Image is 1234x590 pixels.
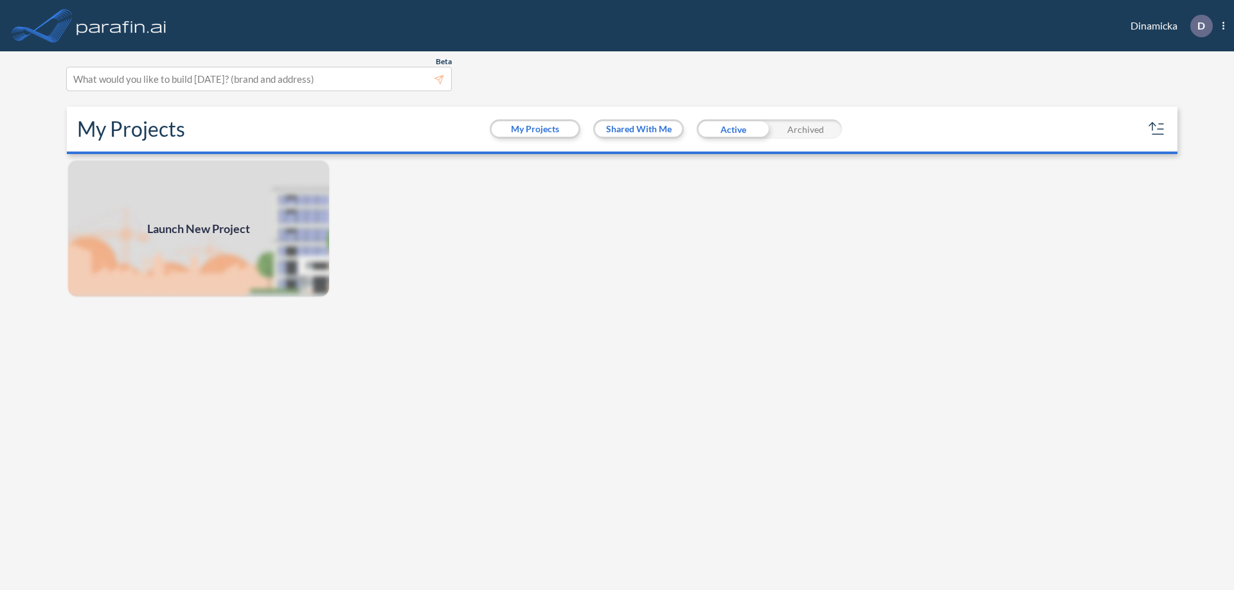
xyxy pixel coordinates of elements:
[492,121,578,137] button: My Projects
[1147,119,1167,139] button: sort
[67,159,330,298] img: add
[769,119,842,139] div: Archived
[147,220,250,238] span: Launch New Project
[74,13,169,39] img: logo
[697,119,769,139] div: Active
[595,121,682,137] button: Shared With Me
[77,117,185,141] h2: My Projects
[436,56,452,67] span: Beta
[1111,15,1224,37] div: Dinamicka
[1197,20,1205,31] p: D
[67,159,330,298] a: Launch New Project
